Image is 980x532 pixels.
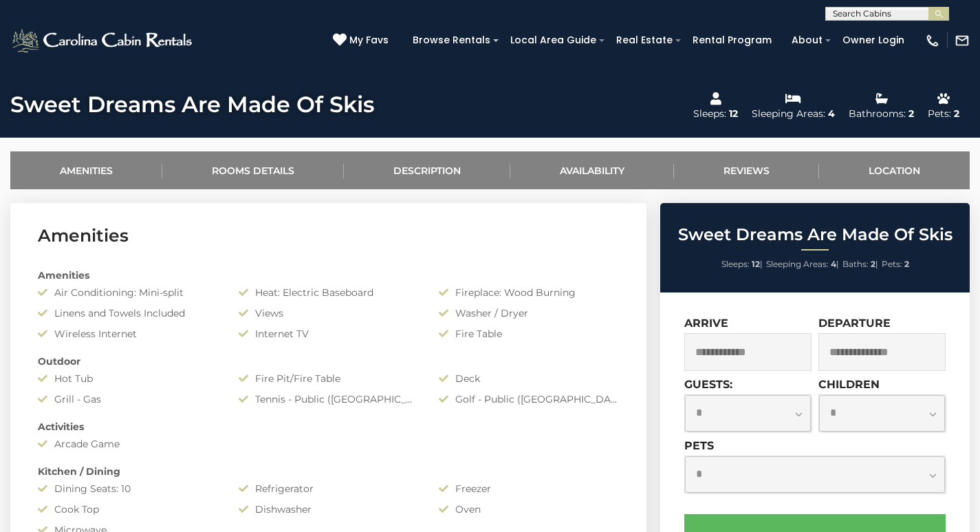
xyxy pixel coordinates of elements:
[28,437,228,451] div: Arcade Game
[925,33,940,48] img: phone-regular-white.png
[38,224,619,248] h3: Amenities
[228,327,429,341] div: Internet TV
[721,259,750,269] span: Sleeps:
[428,286,629,299] div: Fireplace: Wood Burning
[162,151,344,189] a: Rooms Details
[819,151,970,189] a: Location
[904,259,909,269] strong: 2
[28,268,629,282] div: Amenities
[228,502,429,516] div: Dishwasher
[28,286,228,299] div: Air Conditioning: Mini-split
[428,482,629,496] div: Freezer
[28,392,228,406] div: Grill - Gas
[228,306,429,320] div: Views
[28,372,228,385] div: Hot Tub
[28,502,228,516] div: Cook Top
[406,30,497,51] a: Browse Rentals
[28,306,228,320] div: Linens and Towels Included
[349,33,389,47] span: My Favs
[228,286,429,299] div: Heat: Electric Baseboard
[428,372,629,385] div: Deck
[428,502,629,516] div: Oven
[684,439,714,452] label: Pets
[428,392,629,406] div: Golf - Public ([GEOGRAPHIC_DATA])
[721,255,763,273] li: |
[333,33,392,48] a: My Favs
[831,259,836,269] strong: 4
[785,30,829,51] a: About
[836,30,911,51] a: Owner Login
[228,372,429,385] div: Fire Pit/Fire Table
[674,151,819,189] a: Reviews
[228,482,429,496] div: Refrigerator
[503,30,603,51] a: Local Area Guide
[842,259,869,269] span: Baths:
[818,378,880,391] label: Children
[766,259,829,269] span: Sleeping Areas:
[228,392,429,406] div: Tennis - Public ([GEOGRAPHIC_DATA])
[428,327,629,341] div: Fire Table
[10,151,162,189] a: Amenities
[28,482,228,496] div: Dining Seats: 10
[28,354,629,368] div: Outdoor
[10,27,196,54] img: White-1-2.png
[28,465,629,478] div: Kitchen / Dining
[28,327,228,341] div: Wireless Internet
[510,151,674,189] a: Availability
[842,255,878,273] li: |
[955,33,970,48] img: mail-regular-white.png
[684,317,728,330] label: Arrive
[752,259,760,269] strong: 12
[28,420,629,434] div: Activities
[344,151,510,189] a: Description
[882,259,902,269] span: Pets:
[684,378,732,391] label: Guests:
[871,259,875,269] strong: 2
[766,255,839,273] li: |
[818,317,891,330] label: Departure
[664,226,966,244] h2: Sweet Dreams Are Made Of Skis
[428,306,629,320] div: Washer / Dryer
[686,30,778,51] a: Rental Program
[609,30,679,51] a: Real Estate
